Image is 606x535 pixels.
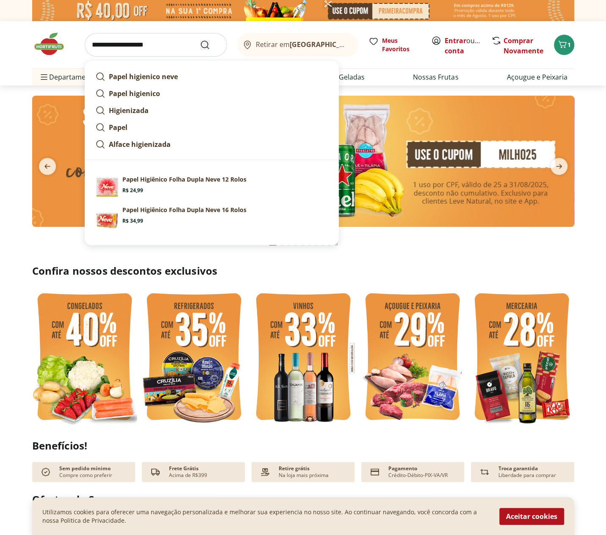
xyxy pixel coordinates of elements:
p: Pagamento [388,465,417,472]
p: Papel Higiênico Folha Dupla Neve 16 Rolos [122,206,246,214]
a: Açougue e Peixaria [506,72,567,82]
button: previous [32,158,63,175]
a: Papel higienico neve [92,68,332,85]
strong: Alface higienizada [109,140,171,149]
button: Carrinho [554,35,574,55]
button: Aceitar cookies [499,508,564,525]
p: Troca garantida [498,465,537,472]
img: check [39,465,53,479]
a: Entrar [445,36,466,45]
img: payment [258,465,272,479]
p: Liberdade para comprar [498,472,556,479]
a: Papel Higiênico Folha Dupla Neve 16 RolosPapel Higiênico Folha Dupla Neve 16 RolosR$ 34,99 [92,202,332,233]
span: Departamentos [39,67,100,87]
span: ou [445,36,482,56]
h2: Ofertas da Semana [32,492,574,507]
a: Comprar Novamente [504,36,543,55]
h2: Confira nossos descontos exclusivos [32,264,574,278]
button: Go to page 10 from fs-carousel [333,234,340,254]
button: next [544,158,574,175]
a: Higienizada [92,102,332,119]
b: [GEOGRAPHIC_DATA]/[GEOGRAPHIC_DATA] [290,40,432,49]
img: Papel Higiênico Folha Dupla Neve 16 Rolos [95,206,119,229]
img: Hortifruti [32,31,75,57]
button: Menu [39,67,49,87]
span: 1 [567,41,571,49]
p: Compre como preferir [59,472,112,479]
button: Retirar em[GEOGRAPHIC_DATA]/[GEOGRAPHIC_DATA] [237,33,358,57]
a: Papel higienico [92,85,332,102]
img: açougue [360,288,465,428]
strong: Papel higienico neve [109,72,178,81]
span: R$ 34,99 [122,218,143,224]
p: Na loja mais próxima [279,472,329,479]
img: Papel Higiênico Folha Dupla Neve 12 Rolos [95,175,119,199]
a: Meus Favoritos [368,36,421,53]
img: feira [32,288,137,428]
strong: Papel [109,123,127,132]
p: Papel Higiênico Folha Dupla Neve 12 Rolos [122,175,246,184]
button: Submit Search [200,40,220,50]
img: refrigerados [141,288,246,428]
img: Devolução [478,465,491,479]
span: Retirar em [256,41,349,48]
span: Meus Favoritos [382,36,421,53]
p: Frete Grátis [169,465,199,472]
strong: Higienizada [109,106,149,115]
p: Crédito-Débito-PIX-VA/VR [388,472,448,479]
p: Sem pedido mínimo [59,465,111,472]
h2: Benefícios! [32,440,574,452]
a: Criar conta [445,36,491,55]
p: Acima de R$399 [169,472,207,479]
a: Papel [92,119,332,136]
strong: Papel higienico [109,89,160,98]
a: Nossas Frutas [413,72,458,82]
p: Retire grátis [279,465,310,472]
a: Alface higienizada [92,136,332,153]
img: vinho [251,288,356,428]
img: card [368,465,382,479]
img: mercearia [469,288,574,428]
p: Utilizamos cookies para oferecer uma navegação personalizada e melhorar sua experiencia no nosso ... [42,508,489,525]
a: Papel Higiênico Folha Dupla Neve 12 RolosPapel Higiênico Folha Dupla Neve 12 RolosR$ 24,99 [92,172,332,202]
span: R$ 24,99 [122,187,143,194]
input: search [85,33,227,57]
img: truck [149,465,162,479]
